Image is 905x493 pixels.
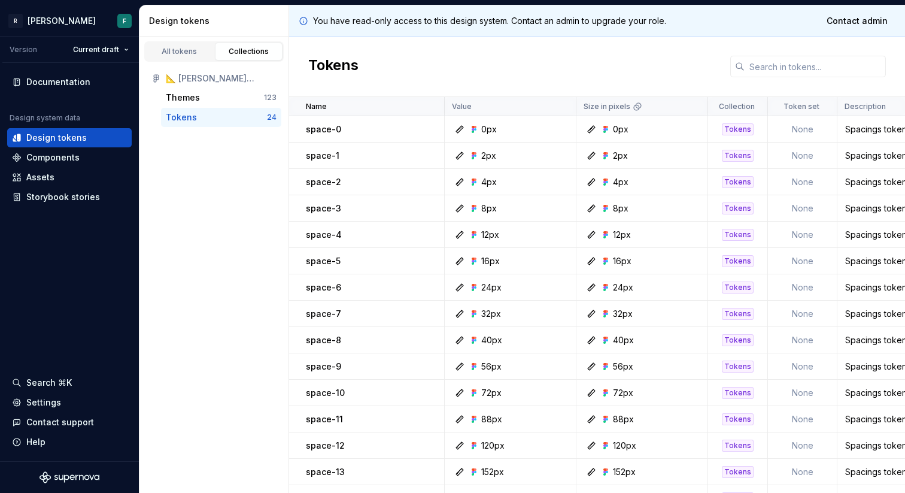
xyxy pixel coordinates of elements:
[722,466,754,478] div: Tokens
[2,8,136,34] button: R[PERSON_NAME]F
[783,102,819,111] p: Token set
[613,334,634,346] div: 40px
[481,229,499,241] div: 12px
[7,187,132,207] a: Storybook stories
[264,93,277,102] div: 123
[768,222,837,248] td: None
[613,361,633,373] div: 56px
[613,229,631,241] div: 12px
[452,102,472,111] p: Value
[722,202,754,214] div: Tokens
[613,466,636,478] div: 152px
[26,152,80,164] div: Components
[306,361,341,373] p: space-9
[7,168,132,187] a: Assets
[166,111,197,123] div: Tokens
[481,466,504,478] div: 152px
[26,132,87,144] div: Design tokens
[613,282,633,294] div: 24px
[722,255,754,267] div: Tokens
[481,255,500,267] div: 16px
[306,123,341,135] p: space-0
[481,176,497,188] div: 4px
[313,15,666,27] p: You have read-only access to this design system. Contact an admin to upgrade your role.
[613,176,628,188] div: 4px
[722,308,754,320] div: Tokens
[768,380,837,406] td: None
[481,282,502,294] div: 24px
[768,169,837,195] td: None
[161,108,281,127] a: Tokens24
[768,274,837,301] td: None
[722,282,754,294] div: Tokens
[26,397,61,409] div: Settings
[768,406,837,432] td: None
[7,432,132,452] button: Help
[306,308,341,320] p: space-7
[10,45,37,55] div: Version
[722,413,754,425] div: Tokens
[26,191,100,203] div: Storybook stories
[150,47,209,56] div: All tokens
[745,56,886,77] input: Search in tokens...
[7,128,132,147] a: Design tokens
[306,255,341,267] p: space-5
[768,459,837,485] td: None
[26,171,54,183] div: Assets
[40,471,99,483] svg: Supernova Logo
[722,123,754,135] div: Tokens
[166,92,200,104] div: Themes
[768,301,837,327] td: None
[719,102,755,111] p: Collection
[306,229,342,241] p: space-4
[26,76,90,88] div: Documentation
[7,148,132,167] a: Components
[613,387,633,399] div: 72px
[722,229,754,241] div: Tokens
[613,123,628,135] div: 0px
[481,123,497,135] div: 0px
[8,14,23,28] div: R
[306,413,343,425] p: space-11
[481,361,502,373] div: 56px
[768,195,837,222] td: None
[613,440,636,452] div: 120px
[768,353,837,380] td: None
[768,143,837,169] td: None
[722,334,754,346] div: Tokens
[613,150,628,162] div: 2px
[481,387,502,399] div: 72px
[306,176,341,188] p: space-2
[306,282,341,294] p: space-6
[306,440,345,452] p: space-12
[306,387,345,399] p: space-10
[481,150,496,162] div: 2px
[722,387,754,399] div: Tokens
[166,72,277,84] div: 📐 [PERSON_NAME] Foundations
[7,413,132,432] button: Contact support
[768,248,837,274] td: None
[613,202,628,214] div: 8px
[306,334,341,346] p: space-8
[306,466,345,478] p: space-13
[308,56,359,77] h2: Tokens
[28,15,96,27] div: [PERSON_NAME]
[613,255,631,267] div: 16px
[73,45,119,55] span: Current draft
[819,10,895,32] a: Contact admin
[722,176,754,188] div: Tokens
[481,334,502,346] div: 40px
[722,440,754,452] div: Tokens
[768,432,837,459] td: None
[161,88,281,107] button: Themes123
[722,361,754,373] div: Tokens
[481,308,501,320] div: 32px
[26,377,72,389] div: Search ⌘K
[584,102,630,111] p: Size in pixels
[845,102,886,111] p: Description
[827,15,888,27] span: Contact admin
[149,15,284,27] div: Design tokens
[10,113,80,123] div: Design system data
